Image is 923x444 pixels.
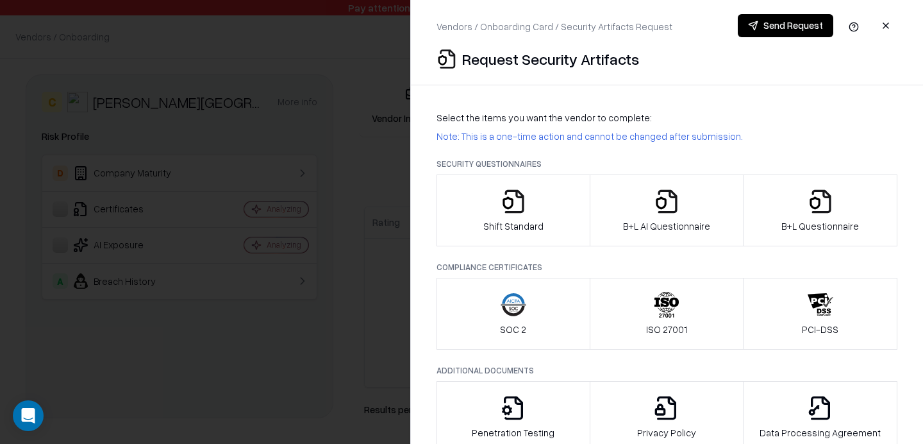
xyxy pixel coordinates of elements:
[646,323,687,336] p: ISO 27001
[738,14,833,37] button: Send Request
[437,130,897,143] p: Note: This is a one-time action and cannot be changed after submission.
[743,278,897,350] button: PCI-DSS
[437,20,672,33] p: Vendors / Onboarding Card / Security Artifacts Request
[802,323,838,336] p: PCI-DSS
[637,426,696,440] p: Privacy Policy
[462,49,639,69] p: Request Security Artifacts
[590,278,744,350] button: ISO 27001
[781,219,859,233] p: B+L Questionnaire
[437,158,897,169] p: Security Questionnaires
[437,111,897,124] p: Select the items you want the vendor to complete:
[472,426,554,440] p: Penetration Testing
[500,323,526,336] p: SOC 2
[437,278,590,350] button: SOC 2
[623,219,710,233] p: B+L AI Questionnaire
[743,175,897,246] button: B+L Questionnaire
[437,175,590,246] button: Shift Standard
[437,262,897,273] p: Compliance Certificates
[590,175,744,246] button: B+L AI Questionnaire
[483,219,544,233] p: Shift Standard
[437,365,897,376] p: Additional Documents
[760,426,881,440] p: Data Processing Agreement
